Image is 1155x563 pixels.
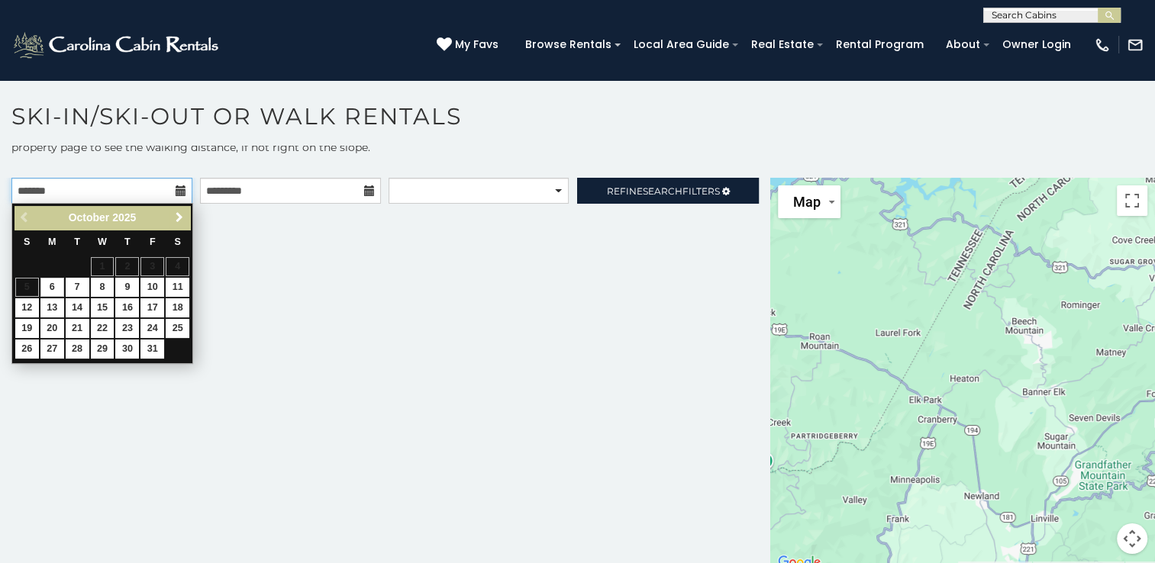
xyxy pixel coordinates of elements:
[11,30,223,60] img: White-1-2.png
[175,236,181,247] span: Saturday
[828,33,931,56] a: Rental Program
[643,185,682,197] span: Search
[15,319,39,338] a: 19
[1117,523,1147,554] button: Map camera controls
[98,236,107,247] span: Wednesday
[40,278,64,297] a: 6
[115,298,139,317] a: 16
[518,33,619,56] a: Browse Rentals
[15,298,39,317] a: 12
[91,278,115,297] a: 8
[744,33,821,56] a: Real Estate
[124,236,131,247] span: Thursday
[607,185,720,197] span: Refine Filters
[938,33,988,56] a: About
[48,236,56,247] span: Monday
[173,211,186,224] span: Next
[74,236,80,247] span: Tuesday
[24,236,30,247] span: Sunday
[166,319,189,338] a: 25
[40,319,64,338] a: 20
[626,33,737,56] a: Local Area Guide
[69,211,110,224] span: October
[66,319,89,338] a: 21
[166,278,189,297] a: 11
[140,298,164,317] a: 17
[1127,37,1144,53] img: mail-regular-white.png
[455,37,498,53] span: My Favs
[66,339,89,359] a: 28
[40,339,64,359] a: 27
[140,278,164,297] a: 10
[577,178,758,204] a: RefineSearchFilters
[778,185,840,218] button: Change map style
[66,278,89,297] a: 7
[150,236,156,247] span: Friday
[91,298,115,317] a: 15
[66,298,89,317] a: 14
[40,298,64,317] a: 13
[115,278,139,297] a: 9
[169,208,189,227] a: Next
[995,33,1079,56] a: Owner Login
[91,319,115,338] a: 22
[115,339,139,359] a: 30
[166,298,189,317] a: 18
[437,37,502,53] a: My Favs
[793,194,821,210] span: Map
[1117,185,1147,216] button: Toggle fullscreen view
[1094,37,1111,53] img: phone-regular-white.png
[115,319,139,338] a: 23
[91,339,115,359] a: 29
[112,211,136,224] span: 2025
[15,339,39,359] a: 26
[140,319,164,338] a: 24
[140,339,164,359] a: 31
